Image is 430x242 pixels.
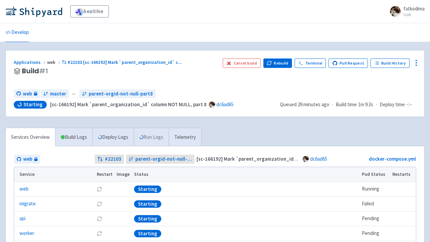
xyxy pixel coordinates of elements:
[95,155,124,164] a: #22103
[50,90,66,98] span: master
[14,167,94,182] th: Service
[55,128,92,147] a: Build Logs
[360,167,390,182] th: Pod Status
[386,6,425,17] a: fatkodima User
[390,167,416,182] th: Restarts
[358,101,373,109] span: 1m 9.3s
[310,156,327,162] a: dc6ad65
[295,58,326,68] a: Terminal
[197,156,353,162] strong: [sc-166192] Mark `parent_organization_id` column NOT NULL, part 8
[5,23,29,42] a: Develop
[135,155,192,163] span: parent-orgid-not-null-part8
[280,101,329,108] span: Queued
[360,182,390,197] td: Running
[263,58,292,68] button: Rebuild
[5,6,62,17] img: Shipyard logo
[22,67,48,75] span: Build
[70,5,109,17] a: healthie
[134,230,161,237] div: Starting
[360,226,390,241] td: Pending
[134,200,161,208] div: Starting
[97,216,102,221] button: Restart pod
[134,128,169,147] a: Run Logs
[280,101,416,109] div: · ·
[369,156,416,162] a: docker-compose.yml
[134,215,161,223] div: Starting
[360,211,390,226] td: Pending
[105,155,121,163] strong: # 22103
[126,155,195,164] a: parent-orgid-not-null-part8
[6,128,55,147] a: Services Overview
[47,59,62,65] span: web
[19,185,29,193] a: web
[403,5,425,12] span: fatkodima
[360,197,390,211] td: Failed
[403,12,425,17] small: User
[19,215,26,223] a: api
[50,101,207,108] strong: [sc-166192] Mark `parent_organization_id` column NOT NULL, part 8
[14,59,47,65] a: Applications
[336,101,357,109] span: Build time
[97,231,102,236] button: Restart pod
[23,155,32,163] span: web
[132,167,360,182] th: Status
[371,58,410,68] a: Build History
[19,230,34,237] a: worker
[329,58,368,68] a: Pull Request
[14,155,40,164] a: web
[72,90,77,98] span: ←
[19,200,36,208] a: migrate
[23,90,32,98] span: web
[97,187,102,192] button: Restart pod
[223,58,261,68] button: Cancel build
[115,167,132,182] th: Image
[39,66,48,76] span: # 1
[380,101,405,109] span: Deploy time
[62,59,183,65] a: #22103 [sc-166192] Mark `parent_organization_id` c...
[169,128,201,147] a: Telemetry
[97,201,102,207] button: Restart pod
[298,101,329,108] time: 29 minutes ago
[14,89,40,98] a: web
[41,89,69,98] a: master
[134,186,161,193] div: Starting
[89,90,153,98] span: parent-orgid-not-null-part8
[406,101,412,109] span: -:--
[24,101,43,108] span: Starting
[92,128,134,147] a: Deploy Logs
[94,167,115,182] th: Restart
[68,59,182,65] span: #22103 [sc-166192] Mark `parent_organization_id` c ...
[216,101,233,108] a: dc6ad65
[79,89,156,98] a: parent-orgid-not-null-part8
